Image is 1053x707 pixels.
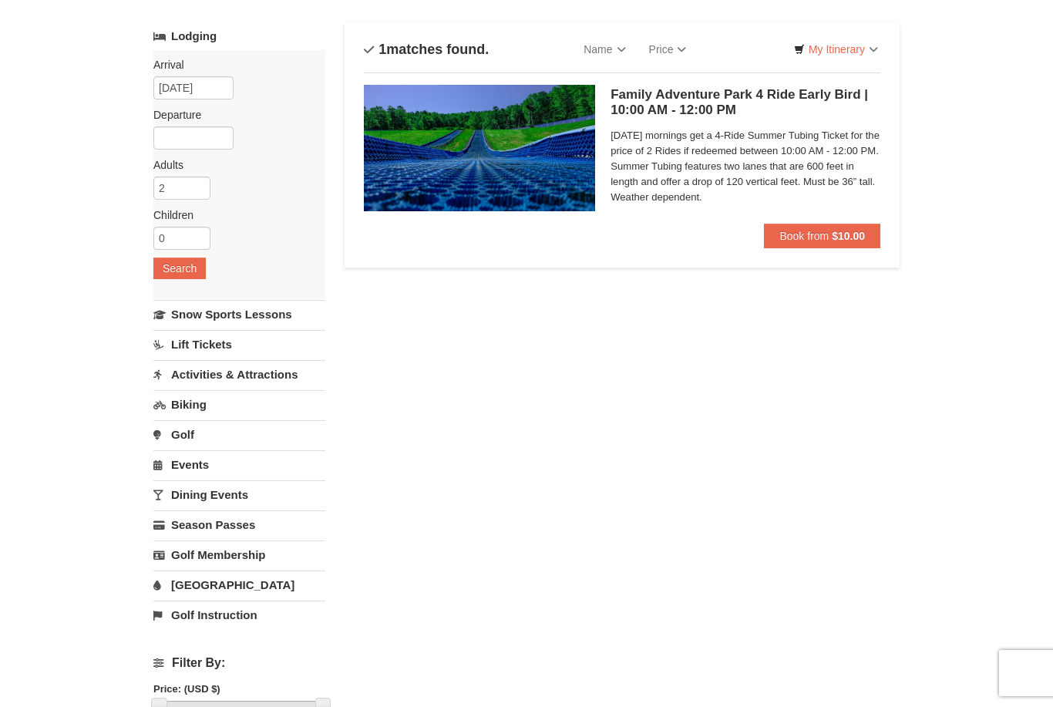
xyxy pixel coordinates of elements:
strong: Price: (USD $) [153,683,220,695]
strong: $10.00 [832,230,865,242]
a: Snow Sports Lessons [153,300,325,328]
a: [GEOGRAPHIC_DATA] [153,571,325,599]
a: Golf Instruction [153,601,325,629]
h4: Filter By: [153,656,325,670]
a: Golf [153,420,325,449]
a: Name [572,34,637,65]
a: Lift Tickets [153,330,325,359]
label: Arrival [153,57,314,72]
span: [DATE] mornings get a 4-Ride Summer Tubing Ticket for the price of 2 Rides if redeemed between 10... [611,128,880,205]
a: Price [638,34,698,65]
a: Season Passes [153,510,325,539]
label: Departure [153,107,314,123]
h5: Family Adventure Park 4 Ride Early Bird | 10:00 AM - 12:00 PM [611,87,880,118]
a: Events [153,450,325,479]
span: 1 [378,42,386,57]
h4: matches found. [364,42,489,57]
a: My Itinerary [784,38,888,61]
button: Book from $10.00 [764,224,880,248]
label: Children [153,207,314,223]
button: Search [153,258,206,279]
img: 6619925-18-3c99bf8f.jpg [364,85,595,211]
a: Biking [153,390,325,419]
label: Adults [153,157,314,173]
a: Dining Events [153,480,325,509]
span: Book from [779,230,829,242]
a: Activities & Attractions [153,360,325,389]
a: Golf Membership [153,540,325,569]
a: Lodging [153,22,325,50]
